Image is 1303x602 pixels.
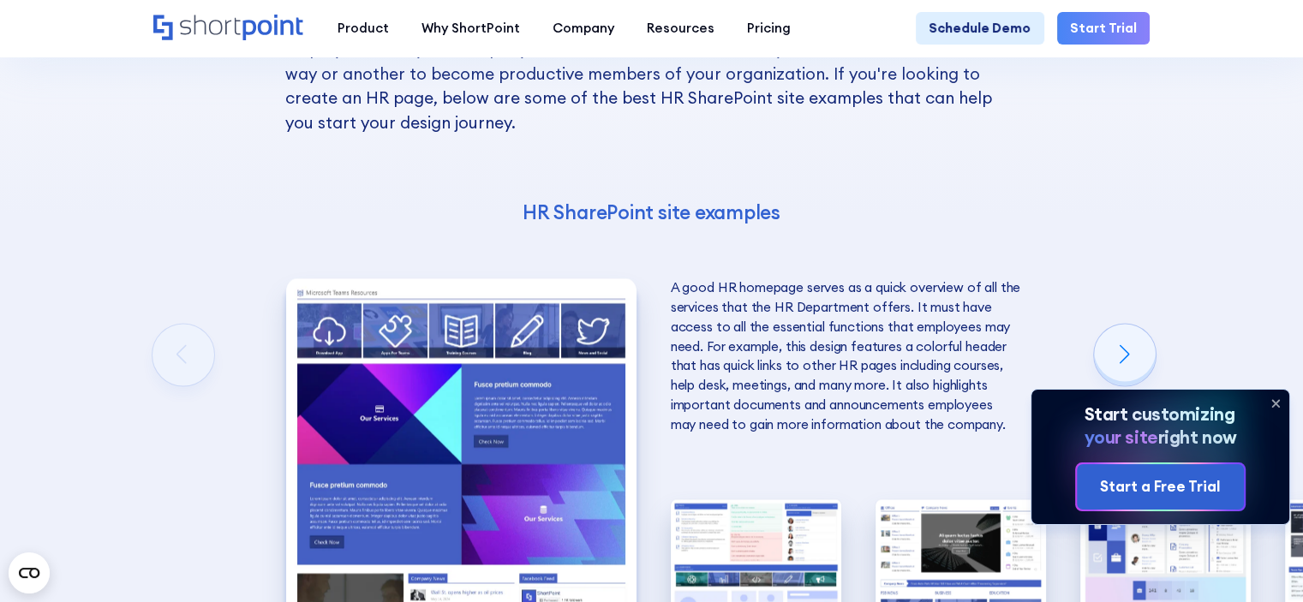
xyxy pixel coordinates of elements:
iframe: Chat Widget [1217,520,1303,602]
a: Why ShortPoint [405,12,536,45]
a: Start a Free Trial [1077,464,1245,510]
div: Product [338,19,389,39]
a: Product [321,12,405,45]
a: Resources [631,12,731,45]
a: Start Trial [1057,12,1150,45]
a: Pricing [731,12,807,45]
div: Company [553,19,614,39]
h4: HR SharePoint site examples [285,200,1019,225]
div: Pricing [747,19,791,39]
div: Resources [647,19,714,39]
a: Schedule Demo [916,12,1043,45]
a: Home [153,15,305,43]
button: Open CMP widget [9,552,50,593]
a: Company [536,12,631,45]
div: Next slide [1094,324,1156,385]
div: Start a Free Trial [1100,476,1221,498]
div: Why ShortPoint [421,19,520,39]
p: A good HR homepage serves as a quick overview of all the services that the HR Department offers. ... [671,278,1021,434]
